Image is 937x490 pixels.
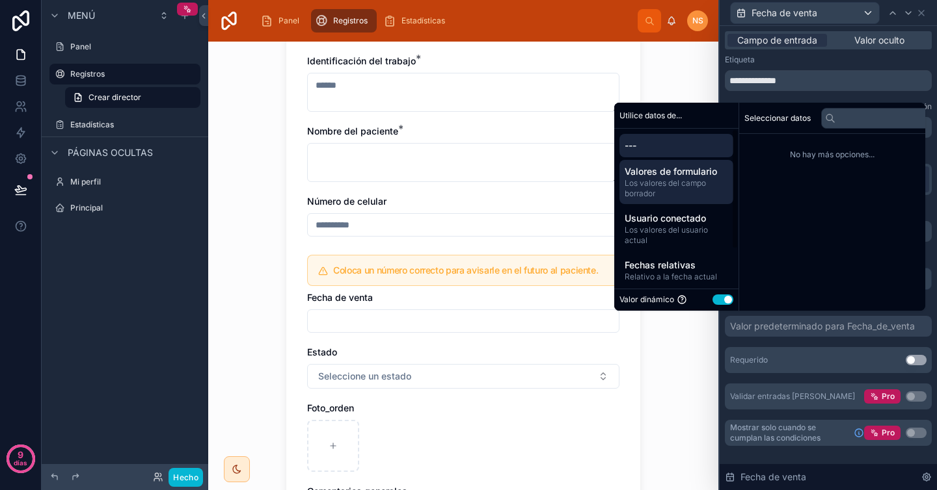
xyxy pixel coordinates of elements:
font: NS [692,16,703,25]
font: Valor dinámico [619,294,674,304]
font: Panel [70,42,91,51]
font: Panel [278,16,299,25]
font: Requerido [730,355,768,365]
a: Mi perfil [49,172,200,192]
font: Validar entradas [PERSON_NAME] [730,391,855,401]
button: Fecha de venta [730,2,880,24]
font: Coloca un número correcto para avisarle en el futuro al paciente. [333,264,598,276]
img: Logotipo de la aplicación [219,10,239,31]
font: Pro [882,391,895,401]
font: Estado [307,346,337,357]
a: Registros [311,9,377,32]
font: Menú [68,10,95,21]
font: días [14,459,27,467]
font: Campo de entrada [737,34,817,45]
font: Seleccione un estado [318,370,411,381]
font: Registros [70,69,105,79]
font: Reducción [893,101,932,111]
a: Principal [49,198,200,218]
font: Fechas relativas [625,259,696,270]
font: Estadísticas [401,16,445,25]
font: Fecha de venta [740,471,806,482]
a: Estadísticas [49,114,200,135]
font: Hecho [173,472,198,482]
font: Nombre del paciente [307,125,398,136]
a: Registros [49,64,200,84]
font: --- [625,140,636,151]
font: Fecha de venta [307,292,373,303]
font: Valor predeterminado para Fecha_de_venta [730,320,915,331]
font: Relativo a la fecha actual [625,272,717,281]
a: Reducción [880,101,932,112]
font: Mi perfil [70,177,101,187]
button: Hecho [169,468,203,487]
a: Estadísticas [379,9,454,32]
font: Texto de ayuda [725,101,781,111]
font: Utilice datos de... [619,110,682,120]
font: Foto_orden [307,402,354,413]
font: Estadísticas [70,120,114,129]
a: Panel [256,9,308,32]
font: Usuario conectado [625,213,706,224]
font: 9 [18,449,23,460]
font: Seleccionar datos [744,113,811,123]
a: Crear director [65,87,200,108]
font: Identificación del trabajo [307,55,416,66]
font: Los valores del campo borrador [625,178,706,198]
font: Número de celular [307,196,387,207]
font: Valor oculto [854,34,904,45]
font: Los valores del usuario actual [625,225,708,245]
font: Principal [70,203,103,213]
a: Panel [49,36,200,57]
button: Botón Seleccionar [307,364,619,389]
font: Fecha de venta [752,7,817,18]
font: Mostrar solo cuando se cumplan las condiciones [730,422,821,443]
font: Registros [333,16,368,25]
div: contenido desplazable [250,6,638,35]
font: Valores de formulario [625,166,717,177]
h5: Coloca un número correcto para avisarle en el futuro al paciente. [333,266,608,275]
font: Crear director [88,92,141,102]
font: Pro [882,428,895,437]
font: Etiqueta [725,55,755,64]
div: contenido desplazable [614,129,739,288]
font: Páginas ocultas [68,147,153,158]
